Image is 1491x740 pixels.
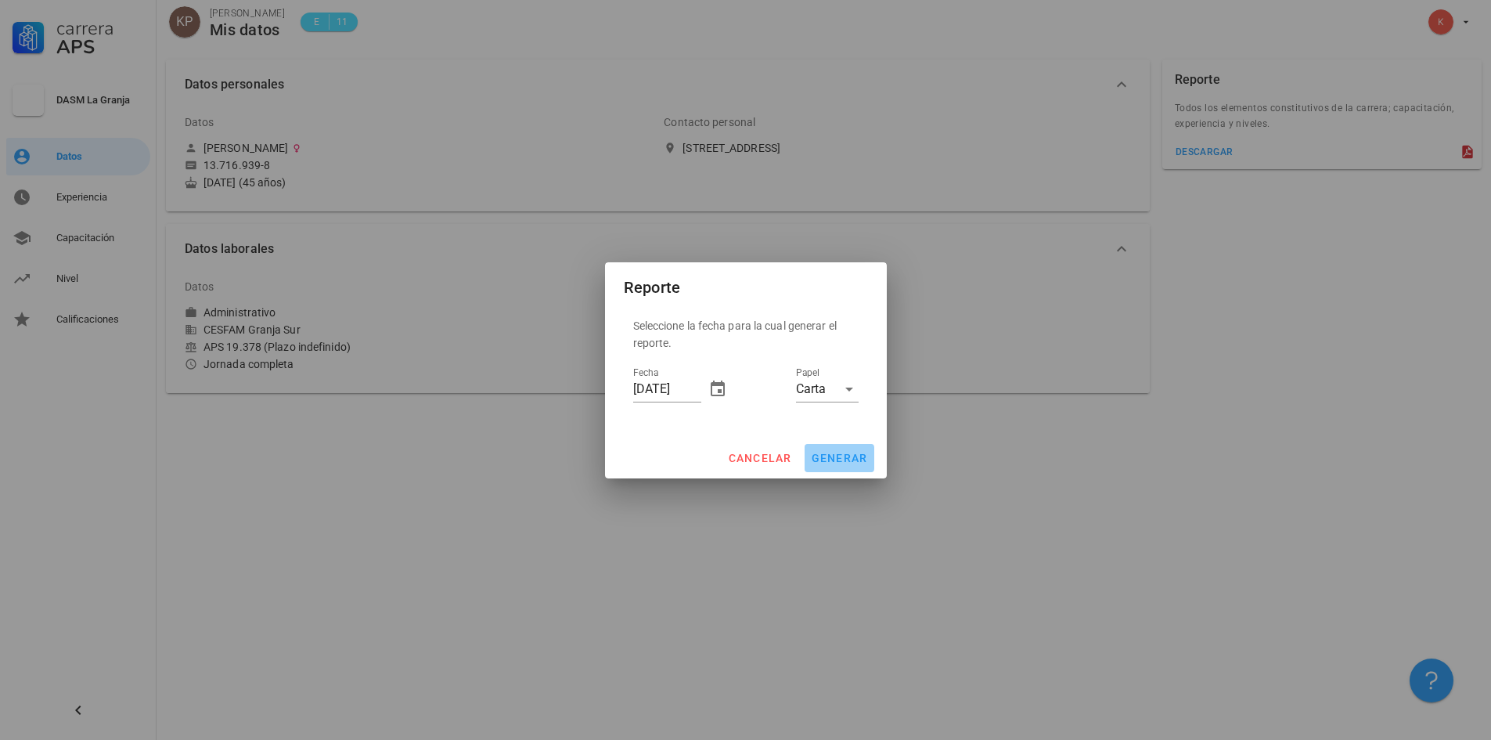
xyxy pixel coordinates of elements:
[805,444,874,472] button: generar
[727,452,791,464] span: cancelar
[624,275,681,300] div: Reporte
[633,367,658,379] label: Fecha
[811,452,868,464] span: generar
[721,444,798,472] button: cancelar
[796,367,819,379] label: Papel
[796,382,826,396] div: Carta
[633,317,859,352] p: Seleccione la fecha para la cual generar el reporte.
[796,377,859,402] div: PapelCarta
